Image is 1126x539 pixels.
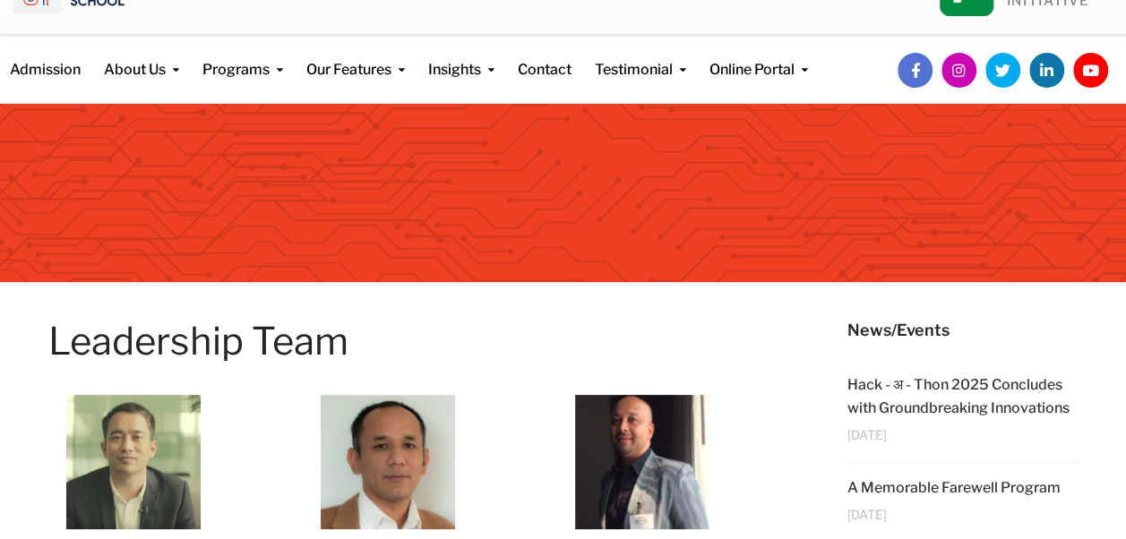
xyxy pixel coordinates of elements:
[48,319,812,364] h1: Leadership Team
[595,35,686,81] a: Testimonial
[321,452,455,469] a: Biswas Shrestha
[709,35,808,81] a: Online Portal
[847,319,1079,342] h5: News/Events
[575,452,709,469] a: Miraj Shrestha
[10,35,81,81] a: Admission
[847,428,887,441] span: [DATE]
[518,35,572,81] a: Contact
[847,508,887,521] span: [DATE]
[104,35,179,81] a: About Us
[66,452,201,469] a: Himal Karmacharya
[847,376,1070,416] a: Hack - अ - Thon 2025 Concludes with Groundbreaking Innovations
[428,35,494,81] a: Insights
[847,479,1061,496] a: A Memorable Farewell Program
[306,35,405,81] a: Our Features
[202,35,283,81] a: Programs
